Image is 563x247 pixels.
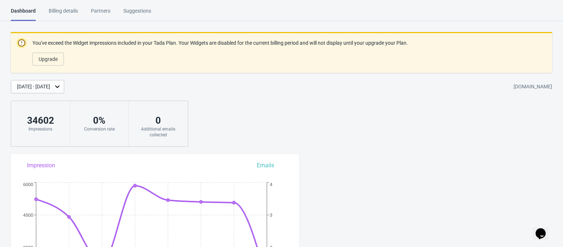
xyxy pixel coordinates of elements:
[11,7,36,21] div: Dashboard
[91,7,110,20] div: Partners
[514,80,552,93] div: [DOMAIN_NAME]
[77,126,121,132] div: Conversion rate
[18,126,62,132] div: Impressions
[77,115,121,126] div: 0 %
[533,218,556,240] iframe: chat widget
[270,212,272,218] tspan: 3
[123,7,151,20] div: Suggestions
[39,56,58,62] span: Upgrade
[270,182,273,187] tspan: 4
[18,115,62,126] div: 34602
[136,115,180,126] div: 0
[23,182,33,187] tspan: 6000
[32,39,408,47] p: You've exceed the Widget impressions included in your Tada Plan. Your Widgets are disabled for th...
[136,126,180,138] div: Additional emails collected
[17,83,50,91] div: [DATE] - [DATE]
[23,212,33,218] tspan: 4500
[49,7,78,20] div: Billing details
[32,53,64,66] button: Upgrade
